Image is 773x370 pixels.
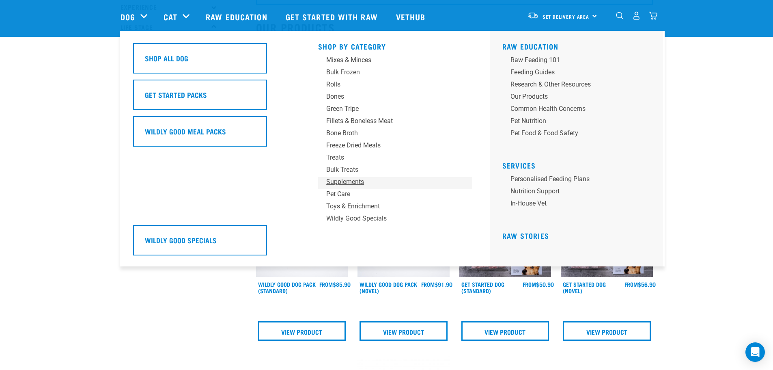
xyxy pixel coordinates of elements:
[616,12,624,19] img: home-icon-1@2x.png
[145,126,226,136] h5: Wildly Good Meal Packs
[523,283,536,286] span: FROM
[502,55,657,67] a: Raw Feeding 101
[632,11,641,20] img: user.png
[318,55,472,67] a: Mixes & Minces
[318,92,472,104] a: Bones
[278,0,388,33] a: Get started with Raw
[421,281,452,288] div: $91.90
[563,321,651,341] a: View Product
[528,12,538,19] img: van-moving.png
[121,11,135,23] a: Dog
[510,92,637,102] div: Our Products
[318,42,472,49] h5: Shop By Category
[510,116,637,126] div: Pet Nutrition
[502,80,657,92] a: Research & Other Resources
[133,43,287,80] a: Shop All Dog
[543,15,590,18] span: Set Delivery Area
[649,11,657,20] img: home-icon@2x.png
[563,283,606,292] a: Get Started Dog (Novel)
[318,214,472,226] a: Wildly Good Specials
[502,234,549,238] a: Raw Stories
[318,189,472,201] a: Pet Care
[523,281,554,288] div: $50.90
[198,0,277,33] a: Raw Education
[502,44,559,48] a: Raw Education
[318,177,472,189] a: Supplements
[510,80,637,89] div: Research & Other Resources
[502,199,657,211] a: In-house vet
[319,281,351,288] div: $85.90
[360,283,417,292] a: Wildly Good Dog Pack (Novel)
[326,177,453,187] div: Supplements
[510,67,637,77] div: Feeding Guides
[326,201,453,211] div: Toys & Enrichment
[133,116,287,153] a: Wildly Good Meal Packs
[318,165,472,177] a: Bulk Treats
[360,321,448,341] a: View Product
[461,283,504,292] a: Get Started Dog (Standard)
[510,128,637,138] div: Pet Food & Food Safety
[318,201,472,214] a: Toys & Enrichment
[145,53,188,63] h5: Shop All Dog
[502,67,657,80] a: Feeding Guides
[510,55,637,65] div: Raw Feeding 101
[421,283,435,286] span: FROM
[502,116,657,128] a: Pet Nutrition
[388,0,436,33] a: Vethub
[510,104,637,114] div: Common Health Concerns
[318,116,472,128] a: Fillets & Boneless Meat
[624,283,638,286] span: FROM
[326,104,453,114] div: Green Tripe
[319,283,333,286] span: FROM
[624,281,656,288] div: $56.90
[502,161,657,168] h5: Services
[258,321,346,341] a: View Product
[326,128,453,138] div: Bone Broth
[318,67,472,80] a: Bulk Frozen
[502,186,657,199] a: Nutrition Support
[461,321,549,341] a: View Product
[258,283,316,292] a: Wildly Good Dog Pack (Standard)
[502,92,657,104] a: Our Products
[164,11,177,23] a: Cat
[502,104,657,116] a: Common Health Concerns
[133,80,287,116] a: Get Started Packs
[502,128,657,141] a: Pet Food & Food Safety
[318,128,472,141] a: Bone Broth
[326,92,453,102] div: Bones
[326,116,453,126] div: Fillets & Boneless Meat
[326,214,453,223] div: Wildly Good Specials
[326,153,453,162] div: Treats
[326,80,453,89] div: Rolls
[145,235,217,245] h5: Wildly Good Specials
[502,174,657,186] a: Personalised Feeding Plans
[326,141,453,150] div: Freeze Dried Meals
[318,153,472,165] a: Treats
[133,225,287,262] a: Wildly Good Specials
[318,80,472,92] a: Rolls
[326,55,453,65] div: Mixes & Minces
[326,189,453,199] div: Pet Care
[318,141,472,153] a: Freeze Dried Meals
[326,67,453,77] div: Bulk Frozen
[318,104,472,116] a: Green Tripe
[326,165,453,175] div: Bulk Treats
[145,89,207,100] h5: Get Started Packs
[745,342,765,362] div: Open Intercom Messenger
